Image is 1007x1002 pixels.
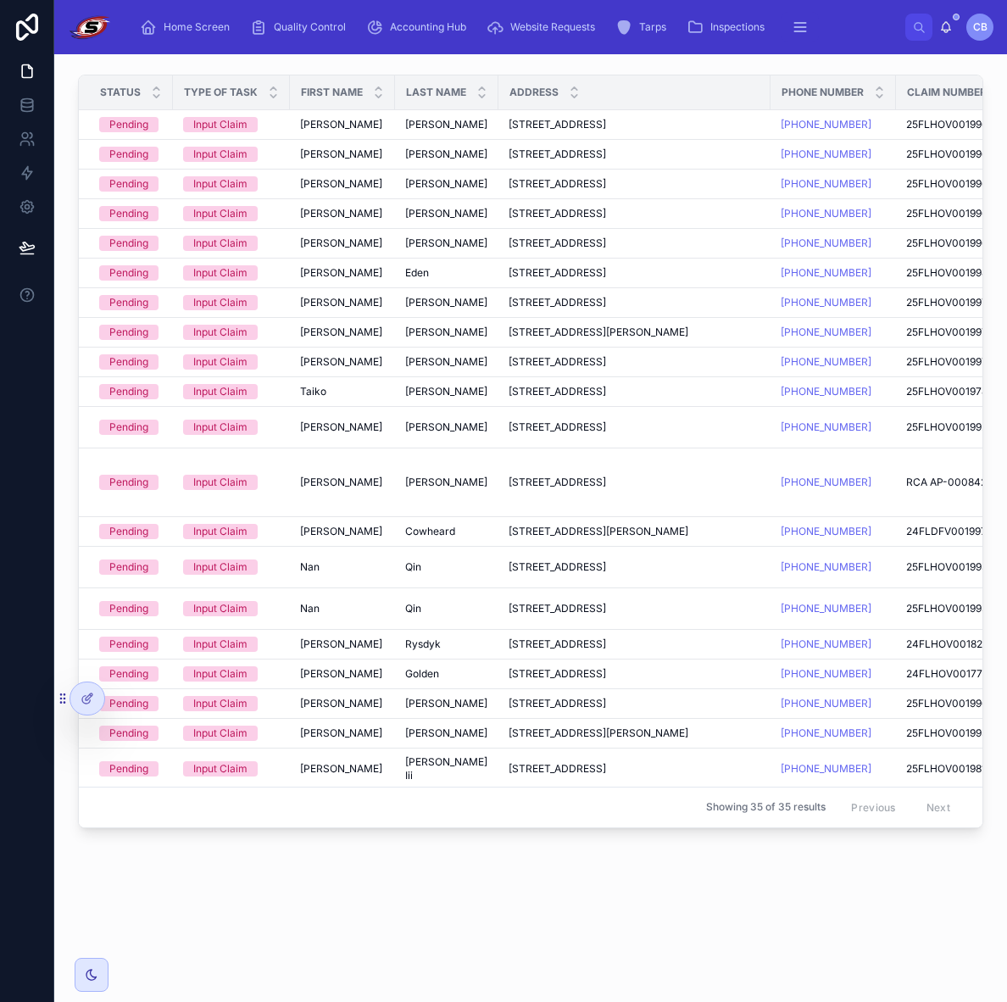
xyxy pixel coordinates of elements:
span: Quality Control [274,20,346,34]
div: Input Claim [193,559,248,575]
a: [PHONE_NUMBER] [781,476,871,489]
a: [PERSON_NAME] [300,266,385,280]
div: Pending [109,524,148,539]
a: [PHONE_NUMBER] [781,667,886,681]
span: Website Requests [510,20,595,34]
span: 25FLHOV0019967 [906,237,993,250]
span: 25FLHOV0019932 [906,560,993,574]
a: [PHONE_NUMBER] [781,762,871,776]
a: [PERSON_NAME] [300,420,385,434]
a: [PHONE_NUMBER] [781,726,871,740]
span: [STREET_ADDRESS] [509,355,606,369]
a: Input Claim [183,601,280,616]
a: [STREET_ADDRESS] [509,355,760,369]
span: 25FLHOV0019813 [906,762,992,776]
span: CB [973,20,988,34]
a: [PERSON_NAME] [405,118,488,131]
a: Input Claim [183,696,280,711]
a: [STREET_ADDRESS] [509,207,760,220]
div: Input Claim [193,726,248,741]
a: [PERSON_NAME] [405,326,488,339]
a: Input Claim [183,147,280,162]
div: Input Claim [193,761,248,777]
a: Pending [99,354,163,370]
div: Input Claim [193,524,248,539]
span: Inspections [710,20,765,34]
span: [STREET_ADDRESS][PERSON_NAME] [509,726,688,740]
div: Pending [109,206,148,221]
a: [STREET_ADDRESS] [509,667,760,681]
div: Pending [109,420,148,435]
div: Pending [109,601,148,616]
a: Website Requests [481,12,607,42]
span: [STREET_ADDRESS] [509,637,606,651]
a: [PHONE_NUMBER] [781,476,886,489]
span: [PERSON_NAME] [405,118,487,131]
span: Qin [405,602,421,615]
a: Pending [99,696,163,711]
span: 25FLHOV0019932 [906,602,993,615]
a: [PHONE_NUMBER] [781,266,886,280]
a: [PHONE_NUMBER] [781,207,871,220]
a: Cowheard [405,525,488,538]
span: [STREET_ADDRESS] [509,385,606,398]
span: [PERSON_NAME] [405,385,487,398]
div: Pending [109,384,148,399]
a: [STREET_ADDRESS] [509,237,760,250]
a: [PHONE_NUMBER] [781,560,871,574]
a: Tarps [610,12,678,42]
a: [PHONE_NUMBER] [781,266,871,280]
span: Cowheard [405,525,455,538]
span: [PERSON_NAME] [405,726,487,740]
span: RCA AP-00084263 [906,476,999,489]
a: Input Claim [183,420,280,435]
span: [PERSON_NAME] [300,118,382,131]
a: Input Claim [183,206,280,221]
span: [PERSON_NAME] [405,476,487,489]
div: Input Claim [193,384,248,399]
span: Nan [300,602,320,615]
span: Last Name [406,86,466,99]
span: [STREET_ADDRESS][PERSON_NAME] [509,525,688,538]
a: Input Claim [183,325,280,340]
a: [PERSON_NAME] [405,420,488,434]
a: [PHONE_NUMBER] [781,385,886,398]
a: Accounting Hub [361,12,478,42]
a: [PHONE_NUMBER] [781,207,886,220]
a: Input Claim [183,637,280,652]
a: [PERSON_NAME] [300,177,385,191]
a: [STREET_ADDRESS] [509,762,760,776]
a: Pending [99,206,163,221]
span: 25FLHOV0019928 [906,420,993,434]
a: [PERSON_NAME] [300,326,385,339]
a: Input Claim [183,176,280,192]
a: Pending [99,524,163,539]
a: [PHONE_NUMBER] [781,420,886,434]
div: Pending [109,637,148,652]
span: [STREET_ADDRESS] [509,667,606,681]
span: [PERSON_NAME] [405,420,487,434]
a: Pending [99,147,163,162]
div: Pending [109,354,148,370]
span: 24FLHOV0017793 [906,667,994,681]
div: Input Claim [193,295,248,310]
a: [PERSON_NAME] [300,762,385,776]
a: Pending [99,420,163,435]
span: [PERSON_NAME] [405,207,487,220]
div: Input Claim [193,176,248,192]
span: [STREET_ADDRESS] [509,296,606,309]
span: [PERSON_NAME] [300,762,382,776]
a: [PHONE_NUMBER] [781,296,871,309]
a: [PERSON_NAME] [405,385,488,398]
a: Home Screen [135,12,242,42]
a: [STREET_ADDRESS] [509,697,760,710]
a: [PHONE_NUMBER] [781,637,886,651]
span: 25FLHOV0019782 [906,385,993,398]
a: [PERSON_NAME] [300,296,385,309]
span: [PERSON_NAME] [405,237,487,250]
a: Pending [99,761,163,777]
div: Pending [109,475,148,490]
span: [PERSON_NAME] [300,355,382,369]
span: 25FLHOV0019967 [906,177,993,191]
div: Input Claim [193,236,248,251]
